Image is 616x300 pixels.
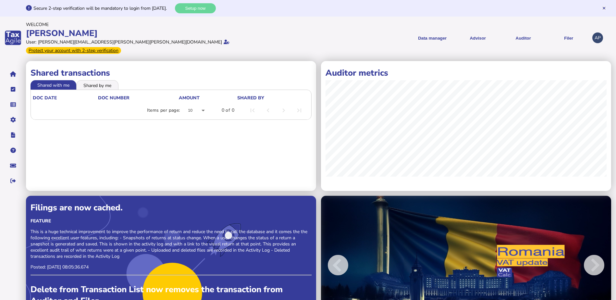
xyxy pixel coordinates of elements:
[98,95,129,101] div: doc number
[6,67,20,81] button: Home
[179,95,200,101] div: Amount
[6,174,20,188] button: Sign out
[31,229,312,259] p: This is a huge technical improvement to improve the performance of return and reduce the need to ...
[602,6,606,10] button: Hide message
[33,95,97,101] div: doc date
[33,95,57,101] div: doc date
[98,95,179,101] div: doc number
[457,30,498,46] button: Shows a dropdown of VAT Advisor options
[224,40,229,44] i: Email verified
[31,218,312,224] div: Feature
[76,80,118,89] li: Shared by me
[33,5,173,11] div: Secure 2-step verification will be mandatory to login from [DATE].
[222,107,234,114] div: 0 of 0
[6,159,20,172] button: Raise a support ticket
[147,107,180,114] div: Items per page:
[326,67,607,79] h1: Auditor metrics
[31,202,312,213] div: Filings are now cached.
[6,128,20,142] button: Developer hub links
[38,39,222,45] div: [PERSON_NAME][EMAIL_ADDRESS][PERSON_NAME][PERSON_NAME][DOMAIN_NAME]
[6,113,20,127] button: Manage settings
[6,98,20,111] button: Data manager
[26,39,36,45] div: User:
[26,21,306,28] div: Welcome
[548,30,589,46] button: Filer
[175,3,216,13] button: Setup now
[6,82,20,96] button: Tasks
[309,30,589,46] menu: navigate products
[237,95,264,101] div: shared by
[26,28,306,39] div: [PERSON_NAME]
[31,80,76,89] li: Shared with me
[412,30,453,46] button: Shows a dropdown of Data manager options
[31,67,312,79] h1: Shared transactions
[26,47,121,54] div: From Oct 1, 2025, 2-step verification will be required to login. Set it up now...
[6,144,20,157] button: Help pages
[237,95,308,101] div: shared by
[503,30,544,46] button: Auditor
[592,32,603,43] div: Profile settings
[179,95,236,101] div: Amount
[31,264,312,270] p: Posted: [DATE] 08:05:36.674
